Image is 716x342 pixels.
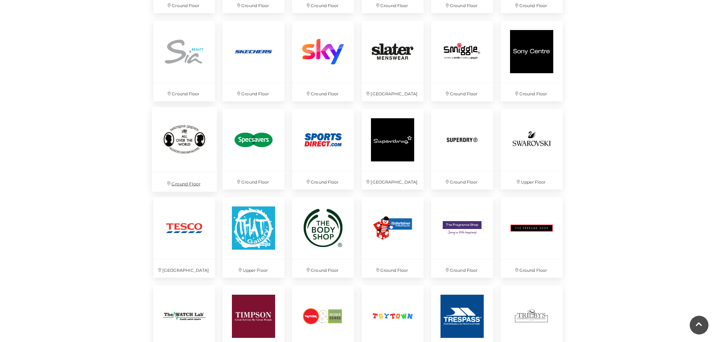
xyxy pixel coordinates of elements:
[501,171,563,190] p: Upper Floor
[497,105,566,193] a: Upper Floor
[219,193,288,282] a: That Gallery at Festival Place Upper Floor
[288,105,358,193] a: Ground Floor
[288,193,358,282] a: Ground Floor
[427,105,497,193] a: Ground Floor
[150,17,219,105] a: Ground Floor
[362,83,424,101] p: [GEOGRAPHIC_DATA]
[223,259,285,278] p: Upper Floor
[497,17,566,105] a: Ground Floor
[219,105,288,193] a: Ground Floor
[292,171,354,190] p: Ground Floor
[362,171,424,190] p: [GEOGRAPHIC_DATA]
[427,193,497,282] a: Ground Floor
[501,83,563,101] p: Ground Floor
[150,193,219,282] a: [GEOGRAPHIC_DATA]
[358,105,427,193] a: [GEOGRAPHIC_DATA]
[223,197,285,259] img: That Gallery at Festival Place
[151,172,216,191] p: Ground Floor
[358,193,427,282] a: Ground Floor
[148,103,221,196] a: Ground Floor
[223,83,285,101] p: Ground Floor
[497,193,566,282] a: Ground Floor
[292,259,354,278] p: Ground Floor
[292,83,354,101] p: Ground Floor
[153,83,215,101] p: Ground Floor
[362,259,424,278] p: Ground Floor
[288,17,358,105] a: Ground Floor
[219,17,288,105] a: Ground Floor
[358,17,427,105] a: [GEOGRAPHIC_DATA]
[153,259,215,278] p: [GEOGRAPHIC_DATA]
[223,171,285,190] p: Ground Floor
[431,83,493,101] p: Ground Floor
[427,17,497,105] a: Ground Floor
[431,171,493,190] p: Ground Floor
[501,259,563,278] p: Ground Floor
[431,259,493,278] p: Ground Floor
